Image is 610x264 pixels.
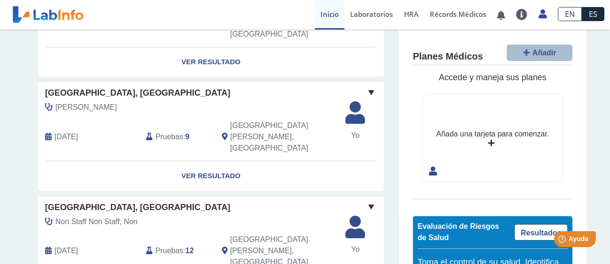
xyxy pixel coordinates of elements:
span: Añadir [533,49,557,57]
div: : [139,120,214,154]
a: ES [582,7,604,21]
span: San Juan, PR [230,120,334,154]
a: Resultados [514,224,568,241]
span: [GEOGRAPHIC_DATA], [GEOGRAPHIC_DATA] [45,87,230,99]
span: [GEOGRAPHIC_DATA], [GEOGRAPHIC_DATA] [45,201,230,214]
span: Non Staff Non Staff, Non [55,216,137,227]
span: Yo [340,130,371,141]
h4: Planes Médicos [413,51,483,62]
span: Yo [340,244,371,255]
button: Añadir [507,45,572,61]
span: 2025-08-11 [54,131,78,143]
span: Accede y maneja sus planes [439,73,546,82]
b: 9 [185,133,190,141]
span: 2025-05-16 [54,245,78,256]
span: Evaluación de Riesgos de Salud [418,222,499,241]
div: Añada una tarjeta para comenzar. [436,128,549,140]
span: Pruebas [155,131,183,143]
a: Ver Resultado [38,161,384,191]
span: Paez, Pedro [55,102,117,113]
iframe: Help widget launcher [526,227,600,254]
b: 12 [185,247,194,255]
a: Ver Resultado [38,47,384,77]
a: EN [558,7,582,21]
span: Pruebas [155,245,183,256]
span: HRA [404,9,419,19]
